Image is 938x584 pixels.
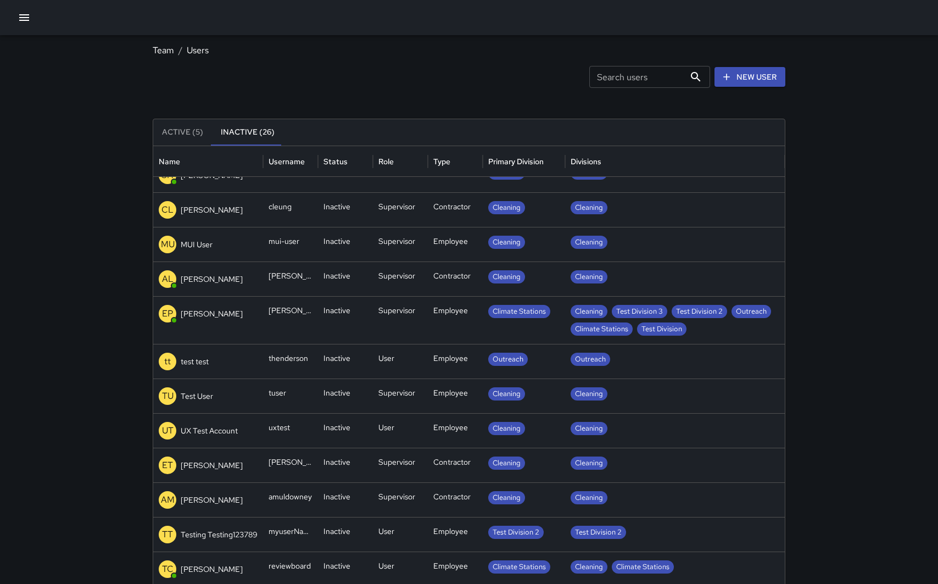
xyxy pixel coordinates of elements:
p: [PERSON_NAME] [181,308,243,319]
div: cleung [263,192,318,227]
li: / [178,44,182,57]
a: Team [153,45,174,56]
p: EP [162,307,173,320]
span: Climate Stations [488,306,550,317]
span: Test Division 3 [612,306,667,317]
p: [PERSON_NAME] [181,564,243,575]
div: Primary Division [488,157,544,166]
p: MUI User [181,239,213,250]
div: Contractor [428,482,483,517]
span: Cleaning [571,237,607,248]
div: Employee [428,344,483,379]
div: User [373,517,428,552]
div: Inactive [318,413,373,448]
a: New User [714,67,785,87]
span: Cleaning [571,561,607,572]
div: Name [159,157,180,166]
div: myuserName [263,517,318,552]
div: tuser [263,379,318,413]
div: Username [269,157,305,166]
p: AM [161,493,175,507]
a: Users [187,45,209,56]
div: Supervisor [373,482,428,517]
span: Cleaning [571,492,607,503]
div: Inactive [318,262,373,296]
div: mui-user [263,227,318,262]
span: Climate Stations [612,561,674,572]
div: Employee [428,296,483,344]
div: Supervisor [373,192,428,227]
div: Contractor [428,448,483,482]
p: TC [162,563,174,576]
span: Test Division 2 [672,306,727,317]
span: Test Division 2 [571,527,626,538]
button: Inactive (26) [212,119,283,146]
div: User [373,413,428,448]
p: TT [162,528,173,541]
p: test test [181,356,209,367]
div: Contractor [428,262,483,296]
div: amuldowney [263,482,318,517]
div: Inactive [318,192,373,227]
p: TU [162,390,174,403]
div: Inactive [318,227,373,262]
span: Cleaning [571,202,607,213]
div: thenderson [263,344,318,379]
span: Outreach [732,306,771,317]
p: [PERSON_NAME] [181,494,243,505]
div: edwin [263,296,318,344]
div: Supervisor [373,296,428,344]
p: [PERSON_NAME] [181,460,243,471]
p: AL [162,272,174,286]
div: Type [433,157,450,166]
span: Cleaning [571,388,607,399]
p: ET [162,459,173,472]
div: Inactive [318,517,373,552]
p: UT [162,424,174,437]
span: Outreach [488,354,528,365]
span: Cleaning [488,271,525,282]
span: Cleaning [571,306,607,317]
div: adam [263,262,318,296]
div: uxtest [263,413,318,448]
span: Outreach [571,354,610,365]
p: CL [161,203,174,216]
span: Cleaning [488,237,525,248]
div: Inactive [318,448,373,482]
div: Employee [428,379,483,413]
div: Employee [428,517,483,552]
div: Inactive [318,482,373,517]
span: Cleaning [488,423,525,434]
div: Inactive [318,296,373,344]
span: Cleaning [571,271,607,282]
span: Cleaning [571,423,607,434]
p: UX Test Account [181,425,238,436]
p: [PERSON_NAME] [181,274,243,285]
div: Divisions [571,157,601,166]
div: Supervisor [373,448,428,482]
p: Test User [181,391,213,402]
div: Supervisor [373,379,428,413]
div: erik [263,448,318,482]
p: tt [164,355,171,368]
span: Cleaning [571,458,607,469]
span: Test Division 2 [488,527,544,538]
span: Cleaning [488,202,525,213]
div: Supervisor [373,227,428,262]
span: Test Division [637,324,686,335]
span: Climate Stations [488,561,550,572]
div: Contractor [428,192,483,227]
span: Cleaning [488,388,525,399]
div: Inactive [318,344,373,379]
div: Supervisor [373,262,428,296]
p: [PERSON_NAME] [181,204,243,215]
button: Active (5) [153,119,212,146]
div: User [373,344,428,379]
div: Role [378,157,394,166]
p: Testing Testing123789 [181,529,258,540]
span: Climate Stations [571,324,633,335]
div: Employee [428,227,483,262]
div: Status [323,157,348,166]
div: Employee [428,413,483,448]
div: Inactive [318,379,373,413]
